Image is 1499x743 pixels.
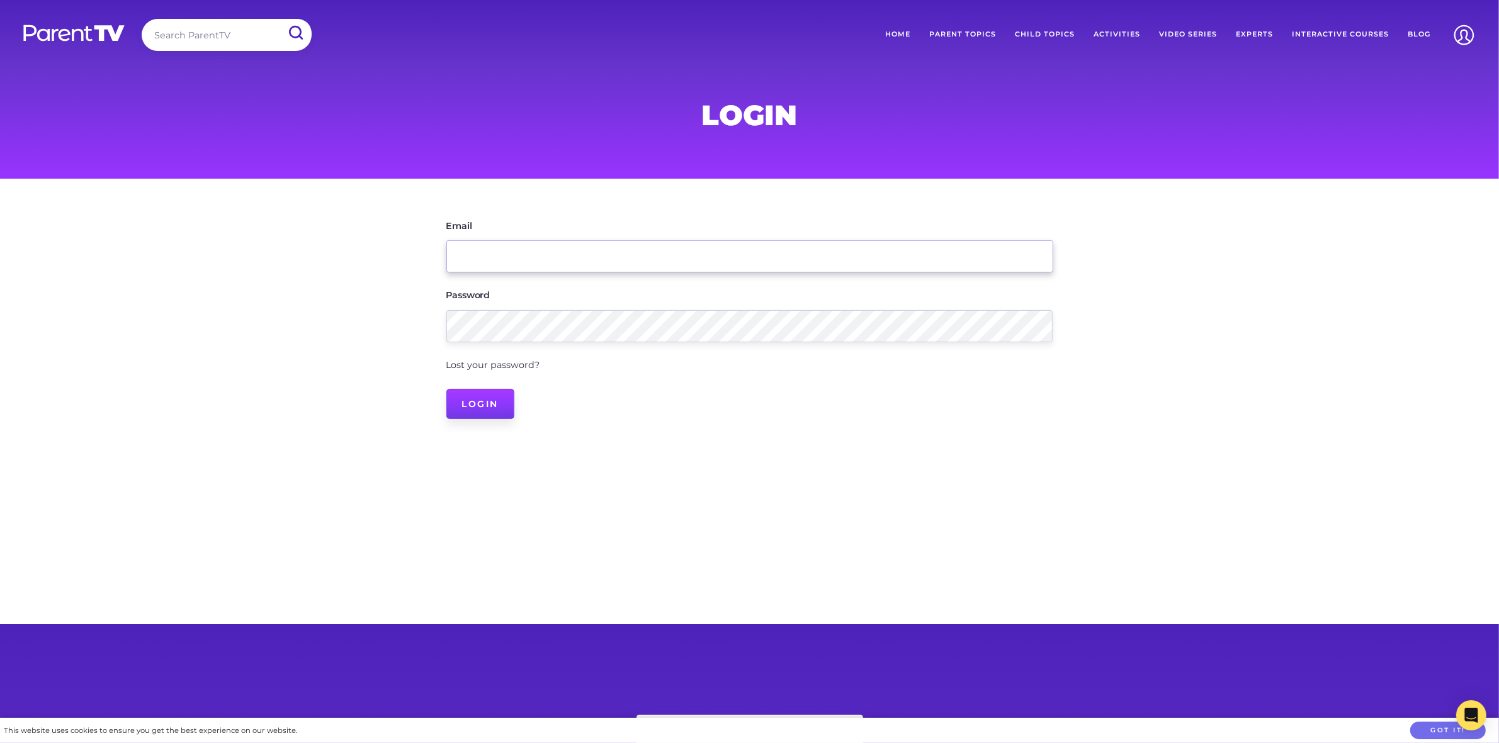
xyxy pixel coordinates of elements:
a: Interactive Courses [1282,19,1398,50]
h1: Login [446,103,1053,128]
a: Child Topics [1005,19,1084,50]
button: Got it! [1410,722,1486,740]
input: Login [446,389,515,419]
a: Video Series [1150,19,1226,50]
input: Submit [279,19,312,47]
label: Password [446,291,490,299]
img: parenttv-logo-white.4c85aaf.svg [22,24,126,42]
a: Lost your password? [446,359,540,371]
a: Experts [1226,19,1282,50]
a: Home [876,19,920,50]
a: Blog [1398,19,1440,50]
input: Search ParentTV [142,19,312,51]
div: This website uses cookies to ensure you get the best experience on our website. [4,724,297,737]
div: Open Intercom Messenger [1456,700,1486,730]
a: Parent Topics [920,19,1005,50]
label: Email [446,221,472,230]
img: Account [1448,19,1480,51]
a: Activities [1084,19,1150,50]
